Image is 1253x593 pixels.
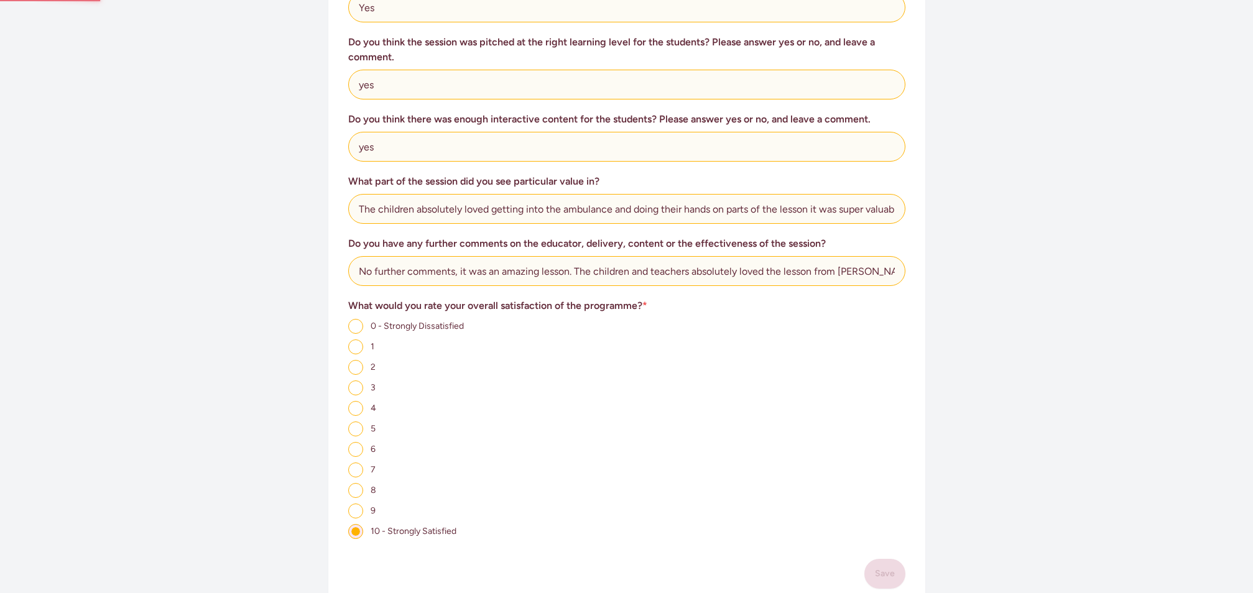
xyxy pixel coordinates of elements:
span: 8 [371,485,376,495]
span: 6 [371,444,376,454]
span: 2 [371,362,376,372]
input: 1 [348,339,363,354]
input: 8 [348,483,363,498]
span: 9 [371,505,376,516]
span: 0 - Strongly Dissatisfied [371,321,464,331]
h3: Do you think there was enough interactive content for the students? Please answer yes or no, and ... [348,112,905,127]
input: 2 [348,360,363,375]
span: 1 [371,341,374,352]
h3: What part of the session did you see particular value in? [348,174,905,189]
input: 3 [348,380,363,395]
h3: What would you rate your overall satisfaction of the programme? [348,298,905,313]
input: 4 [348,401,363,416]
span: 4 [371,403,376,413]
span: 3 [371,382,376,393]
input: 6 [348,442,363,457]
input: 0 - Strongly Dissatisfied [348,319,363,334]
span: 10 - Strongly Satisfied [371,526,456,536]
span: 7 [371,464,376,475]
h3: Do you think the session was pitched at the right learning level for the students? Please answer ... [348,35,905,65]
h3: Do you have any further comments on the educator, delivery, content or the effectiveness of the s... [348,236,905,251]
input: 9 [348,503,363,518]
input: 5 [348,421,363,436]
input: 7 [348,462,363,477]
span: 5 [371,423,376,434]
input: 10 - Strongly Satisfied [348,524,363,539]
